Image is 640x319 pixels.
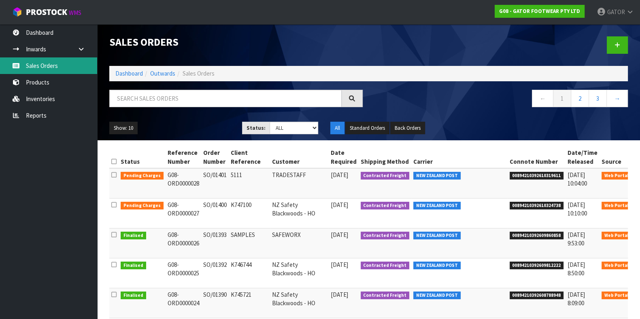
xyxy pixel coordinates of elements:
[499,8,580,15] strong: G08 - GATOR FOOTWEAR PTY LTD
[331,231,348,239] span: [DATE]
[201,228,229,258] td: SO/01393
[166,258,201,288] td: G08-ORD0000025
[115,70,143,77] a: Dashboard
[602,262,631,270] span: Web Portal
[121,172,164,180] span: Pending Charges
[331,261,348,268] span: [DATE]
[247,125,266,131] strong: Status:
[330,122,344,135] button: All
[568,171,587,187] span: [DATE] 10:04:00
[413,292,461,300] span: NEW ZEALAND POST
[270,146,329,168] th: Customer
[413,202,461,210] span: NEW ZEALAND POST
[166,168,201,199] td: G08-ORD0000028
[566,146,600,168] th: Date/Time Released
[331,201,348,209] span: [DATE]
[602,202,631,210] span: Web Portal
[229,199,270,228] td: K747100
[375,90,628,110] nav: Page navigation
[413,232,461,240] span: NEW ZEALAND POST
[229,288,270,318] td: K745721
[602,232,631,240] span: Web Portal
[229,146,270,168] th: Client Reference
[413,262,461,270] span: NEW ZEALAND POST
[532,90,553,107] a: ←
[229,168,270,199] td: 5111
[166,228,201,258] td: G08-ORD0000026
[568,201,587,217] span: [DATE] 10:10:00
[359,146,412,168] th: Shipping Method
[270,288,329,318] td: NZ Safety Blackwoods - HO
[361,292,410,300] span: Contracted Freight
[331,171,348,179] span: [DATE]
[553,90,571,107] a: 1
[602,292,631,300] span: Web Portal
[121,262,146,270] span: Finalised
[201,258,229,288] td: SO/01392
[69,9,81,17] small: WMS
[568,231,585,247] span: [DATE] 9:53:00
[109,90,342,107] input: Search sales orders
[568,291,585,307] span: [DATE] 8:09:00
[508,146,566,168] th: Connote Number
[510,202,564,210] span: 00894210392610324738
[510,262,564,270] span: 00894210392609812222
[183,70,215,77] span: Sales Orders
[361,172,410,180] span: Contracted Freight
[109,122,138,135] button: Show: 10
[270,168,329,199] td: TRADESTAFF
[201,199,229,228] td: SO/01400
[606,90,628,107] a: →
[589,90,607,107] a: 3
[26,7,67,17] span: ProStock
[270,228,329,258] td: SAFEWORX
[270,199,329,228] td: NZ Safety Blackwoods - HO
[411,146,508,168] th: Carrier
[361,262,410,270] span: Contracted Freight
[331,291,348,298] span: [DATE]
[201,168,229,199] td: SO/01401
[166,288,201,318] td: G08-ORD0000024
[121,202,164,210] span: Pending Charges
[109,36,363,48] h1: Sales Orders
[119,146,166,168] th: Status
[510,232,564,240] span: 00894210392609860858
[201,146,229,168] th: Order Number
[571,90,589,107] a: 2
[121,232,146,240] span: Finalised
[510,292,564,300] span: 00894210392608788948
[345,122,389,135] button: Standard Orders
[361,232,410,240] span: Contracted Freight
[229,228,270,258] td: SAMPLES
[150,70,175,77] a: Outwards
[600,146,634,168] th: Source
[270,258,329,288] td: NZ Safety Blackwoods - HO
[12,7,22,17] img: cube-alt.png
[607,8,625,16] span: GATOR
[602,172,631,180] span: Web Portal
[510,172,564,180] span: 00894210392610319611
[121,292,146,300] span: Finalised
[229,258,270,288] td: K746744
[201,288,229,318] td: SO/01390
[390,122,425,135] button: Back Orders
[166,199,201,228] td: G08-ORD0000027
[329,146,359,168] th: Date Required
[361,202,410,210] span: Contracted Freight
[166,146,201,168] th: Reference Number
[413,172,461,180] span: NEW ZEALAND POST
[568,261,585,277] span: [DATE] 8:50:00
